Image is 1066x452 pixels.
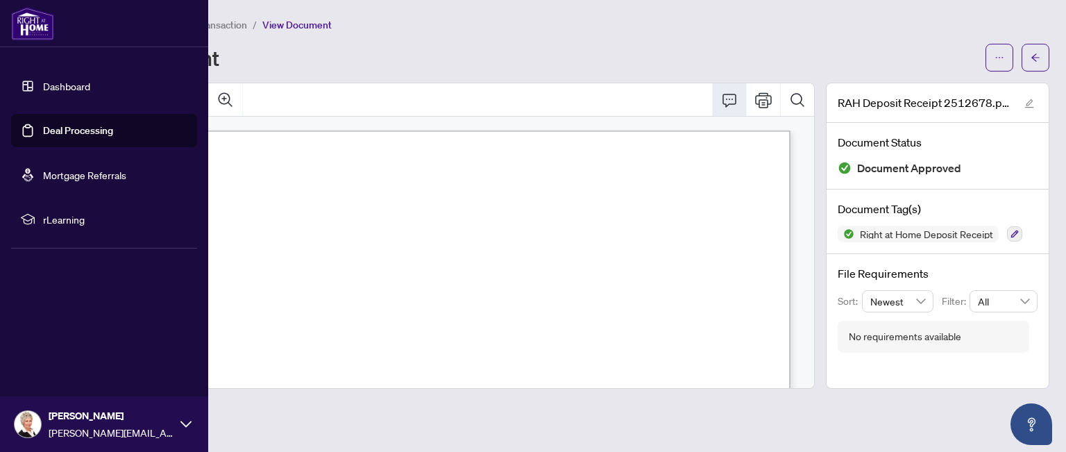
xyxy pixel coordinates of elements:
span: Newest [870,291,926,312]
img: logo [11,7,54,40]
h4: File Requirements [838,265,1038,282]
span: View Document [262,19,332,31]
span: ellipsis [995,53,1004,62]
li: / [253,17,257,33]
a: Dashboard [43,80,90,92]
span: All [978,291,1029,312]
img: Document Status [838,161,852,175]
h4: Document Tag(s) [838,201,1038,217]
span: Document Approved [857,159,961,178]
button: Open asap [1010,403,1052,445]
a: Mortgage Referrals [43,169,126,181]
p: Sort: [838,294,862,309]
span: RAH Deposit Receipt 2512678.pdf [838,94,1011,111]
span: Right at Home Deposit Receipt [854,229,999,239]
span: View Transaction [173,19,247,31]
p: Filter: [942,294,970,309]
div: No requirements available [849,329,961,344]
span: edit [1024,99,1034,108]
img: Profile Icon [15,411,41,437]
h4: Document Status [838,134,1038,151]
span: rLearning [43,212,187,227]
img: Status Icon [838,226,854,242]
span: arrow-left [1031,53,1040,62]
span: [PERSON_NAME] [49,408,174,424]
a: Deal Processing [43,124,113,137]
span: [PERSON_NAME][EMAIL_ADDRESS][DOMAIN_NAME] [49,425,174,440]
